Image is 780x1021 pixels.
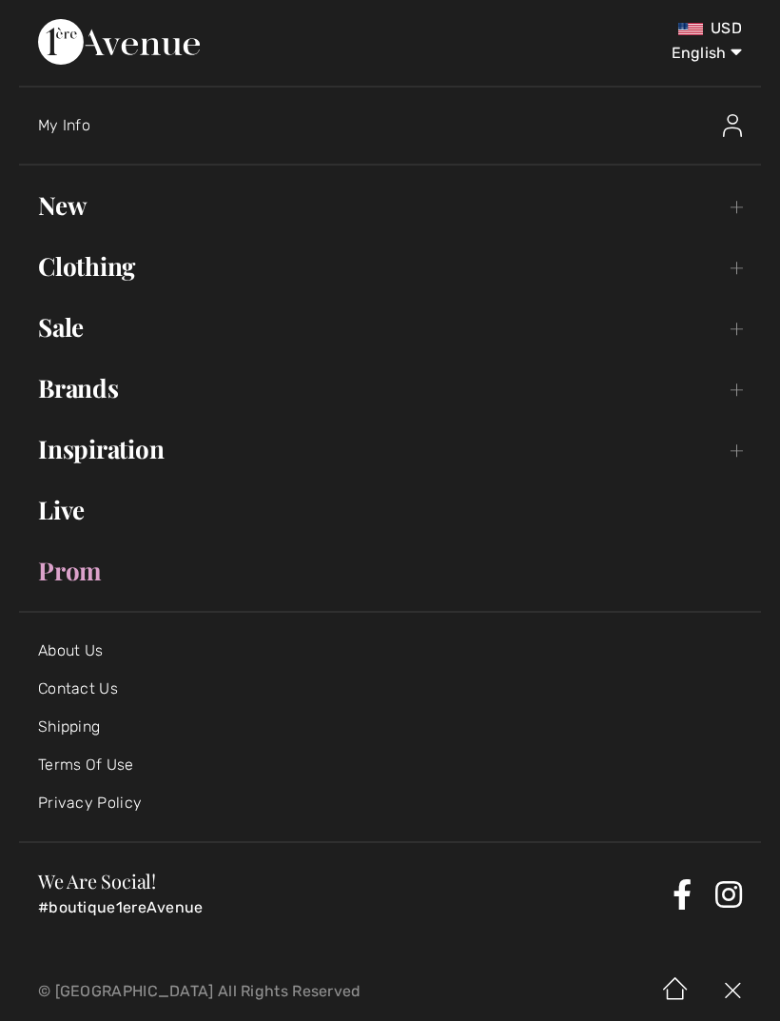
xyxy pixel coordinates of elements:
h3: We Are Social! [38,872,665,891]
a: Prom [19,550,761,592]
a: Live [19,489,761,531]
span: My Info [38,116,90,134]
div: USD [460,19,742,38]
a: My InfoMy Info [38,95,761,156]
img: My Info [723,114,742,137]
a: New [19,185,761,226]
a: Sale [19,306,761,348]
a: Brands [19,367,761,409]
img: Home [647,962,704,1021]
a: Inspiration [19,428,761,470]
a: Instagram [715,879,742,910]
a: Contact Us [38,679,118,697]
img: X [704,962,761,1021]
a: Clothing [19,245,761,287]
a: Shipping [38,717,100,736]
a: About Us [38,641,103,659]
p: #boutique1ereAvenue [38,898,665,917]
a: Terms Of Use [38,756,134,774]
p: © [GEOGRAPHIC_DATA] All Rights Reserved [38,985,459,998]
img: 1ère Avenue [38,19,200,65]
a: Facebook [673,879,692,910]
a: Privacy Policy [38,794,142,812]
